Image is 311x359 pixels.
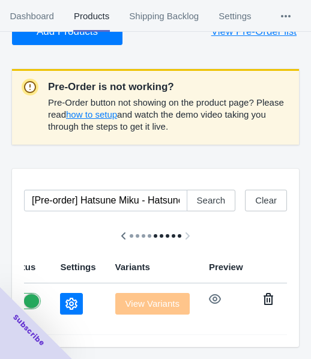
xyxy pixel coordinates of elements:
[261,1,310,32] button: More tabs
[73,1,109,32] span: Products
[197,196,226,205] span: Search
[219,1,252,32] span: Settings
[209,262,243,272] span: Preview
[60,262,95,272] span: Settings
[48,97,284,131] span: Pre-Order button not showing on the product page? Please read and watch the demo video taking you...
[11,312,47,348] span: Subscribe
[245,190,287,211] button: Clear
[113,225,134,247] button: Scroll table left one column
[115,262,150,272] span: Variants
[197,19,311,45] button: View Pre-Order list
[129,1,199,32] span: Shipping Backlog
[24,190,187,211] input: Search products in pre-order list
[10,1,54,32] span: Dashboard
[12,19,122,45] button: Add Products
[66,109,117,119] span: how to setup
[48,80,289,94] p: Pre-Order is not working?
[211,26,297,38] span: View Pre-Order list
[255,196,277,205] span: Clear
[37,26,98,38] span: Add Products
[187,190,236,211] button: Search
